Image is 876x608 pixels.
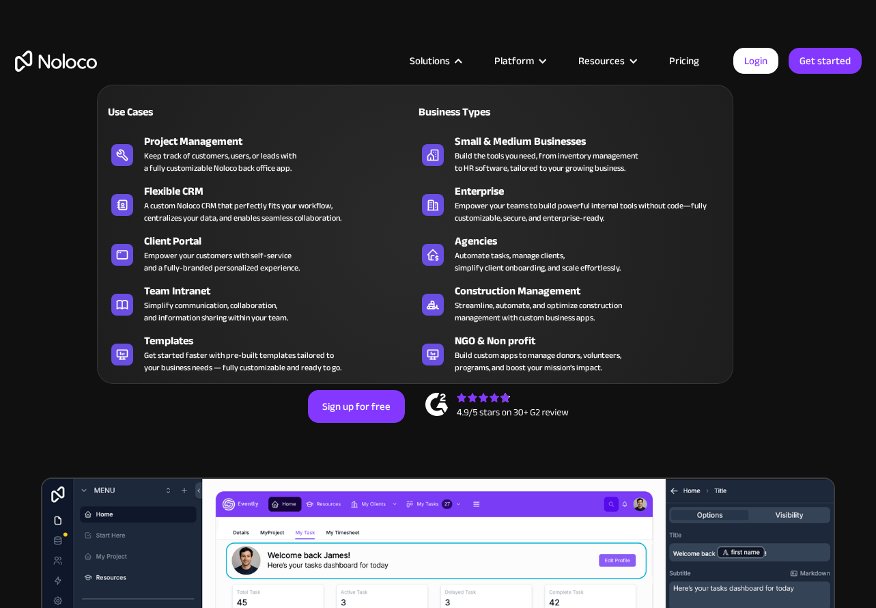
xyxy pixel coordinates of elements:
[415,104,565,120] div: Business Types
[789,48,862,74] a: Get started
[455,133,732,150] div: Small & Medium Businesses
[104,330,415,376] a: TemplatesGet started faster with pre-built templates tailored toyour business needs — fully custo...
[393,52,477,70] div: Solutions
[494,52,534,70] div: Platform
[104,130,415,177] a: Project ManagementKeep track of customers, users, or leads witha fully customizable Noloco back o...
[455,183,732,199] div: Enterprise
[415,180,726,227] a: EnterpriseEmpower your teams to build powerful internal tools without code—fully customizable, se...
[97,66,733,384] nav: Solutions
[104,230,415,277] a: Client PortalEmpower your customers with self-serviceand a fully-branded personalized experience.
[455,199,719,224] div: Empower your teams to build powerful internal tools without code—fully customizable, secure, and ...
[15,150,862,161] h1: Custom No-Code Business Apps Platform
[455,299,622,324] div: Streamline, automate, and optimize construction management with custom business apps.
[308,390,405,423] a: Sign up for free
[455,233,732,249] div: Agencies
[104,180,415,227] a: Flexible CRMA custom Noloco CRM that perfectly fits your workflow,centralizes your data, and enab...
[144,199,341,224] div: A custom Noloco CRM that perfectly fits your workflow, centralizes your data, and enables seamles...
[415,230,726,277] a: AgenciesAutomate tasks, manage clients,simplify client onboarding, and scale effortlessly.
[144,349,341,374] div: Get started faster with pre-built templates tailored to your business needs — fully customizable ...
[415,280,726,327] a: Construction ManagementStreamline, automate, and optimize constructionmanagement with custom busi...
[477,52,561,70] div: Platform
[144,299,288,324] div: Simplify communication, collaboration, and information sharing within your team.
[455,349,621,374] div: Build custom apps to manage donors, volunteers, programs, and boost your mission’s impact.
[561,52,652,70] div: Resources
[15,51,97,72] a: home
[144,233,421,249] div: Client Portal
[455,283,732,299] div: Construction Management
[415,330,726,376] a: NGO & Non profitBuild custom apps to manage donors, volunteers,programs, and boost your mission’s...
[104,280,415,327] a: Team IntranetSimplify communication, collaboration,and information sharing within your team.
[455,333,732,349] div: NGO & Non profit
[15,175,862,284] h2: Business Apps for Teams
[733,48,778,74] a: Login
[104,96,415,127] a: Use Cases
[415,96,726,127] a: Business Types
[144,283,421,299] div: Team Intranet
[415,130,726,177] a: Small & Medium BusinessesBuild the tools you need, from inventory managementto HR software, tailo...
[652,52,716,70] a: Pricing
[144,150,296,174] div: Keep track of customers, users, or leads with a fully customizable Noloco back office app.
[144,183,421,199] div: Flexible CRM
[455,249,621,274] div: Automate tasks, manage clients, simplify client onboarding, and scale effortlessly.
[144,133,421,150] div: Project Management
[144,249,300,274] div: Empower your customers with self-service and a fully-branded personalized experience.
[455,150,638,174] div: Build the tools you need, from inventory management to HR software, tailored to your growing busi...
[104,104,254,120] div: Use Cases
[578,52,625,70] div: Resources
[410,52,450,70] div: Solutions
[144,333,421,349] div: Templates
